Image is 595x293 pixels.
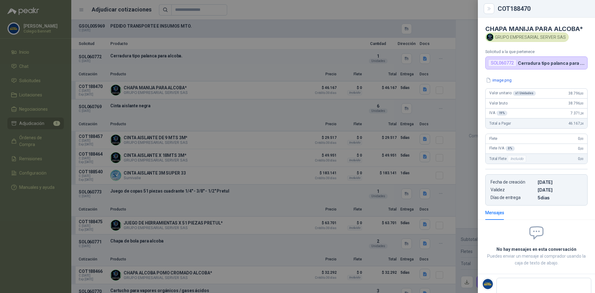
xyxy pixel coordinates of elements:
span: ,00 [580,92,584,95]
p: Puedes enviar un mensaje al comprador usando la caja de texto de abajo. [485,253,588,266]
div: SOL060772 [488,59,517,67]
p: Solicitud a la que pertenece [485,49,588,54]
div: COT188470 [498,6,588,12]
span: Total a Pagar [489,121,511,126]
p: Días de entrega [491,195,535,200]
p: [DATE] [538,180,582,185]
span: 7.371 [571,111,584,115]
p: Cerradura tipo palanca para alcoba. [518,60,585,66]
span: ,00 [580,137,584,140]
span: ,00 [580,157,584,161]
p: 5 dias [538,195,582,200]
p: Validez [491,187,535,193]
span: ,00 [580,147,584,150]
span: 38.796 [568,101,584,105]
p: Fecha de creación [491,180,535,185]
div: Mensajes [485,209,504,216]
span: ,24 [580,112,584,115]
span: Total Flete [489,155,527,162]
div: x 1 Unidades [513,91,536,96]
span: 0 [578,146,584,151]
h2: No hay mensajes en esta conversación [485,246,588,253]
p: [DATE] [538,187,582,193]
span: ,00 [580,102,584,105]
span: Valor bruto [489,101,507,105]
div: Incluido [508,155,526,162]
img: Company Logo [487,34,493,41]
button: image.png [485,77,512,83]
div: GRUPO EMPRESARIAL SERVER SAS [485,33,569,42]
span: 38.796 [568,91,584,95]
h4: CHAPA MANIJA PARA ALCOBA* [485,25,588,33]
img: Company Logo [482,278,494,290]
span: ,24 [580,122,584,125]
span: Flete [489,136,497,141]
div: 19 % [496,111,508,116]
span: 0 [578,157,584,161]
span: 0 [578,136,584,141]
span: Flete IVA [489,146,515,151]
div: 0 % [505,146,515,151]
span: Valor unitario [489,91,536,96]
span: 46.167 [568,121,584,126]
button: Close [485,5,493,12]
span: IVA [489,111,507,116]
